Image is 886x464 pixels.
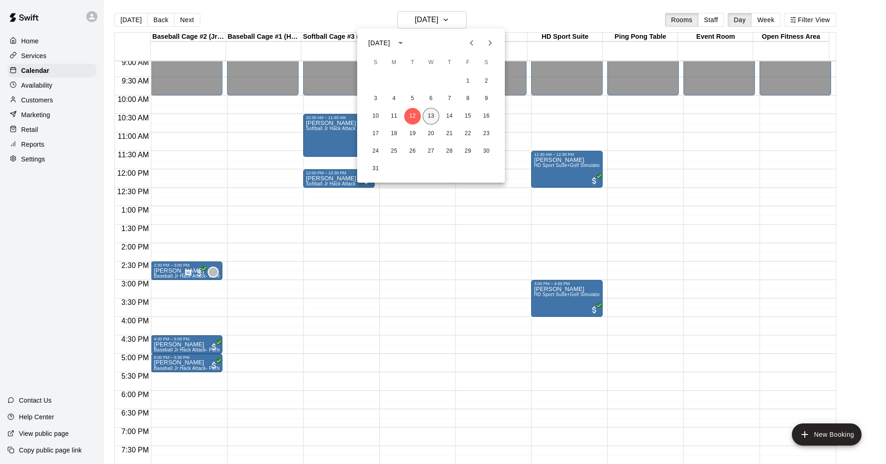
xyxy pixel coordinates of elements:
div: [DATE] [368,38,390,48]
button: 6 [423,90,439,107]
button: calendar view is open, switch to year view [393,35,408,51]
button: 15 [460,108,476,125]
button: 22 [460,125,476,142]
button: 8 [460,90,476,107]
button: 4 [386,90,402,107]
button: 31 [367,161,384,177]
button: 5 [404,90,421,107]
button: 25 [386,143,402,160]
button: 12 [404,108,421,125]
span: Monday [386,54,402,72]
span: Tuesday [404,54,421,72]
span: Friday [460,54,476,72]
button: 29 [460,143,476,160]
span: Wednesday [423,54,439,72]
button: 2 [478,73,495,89]
button: 20 [423,125,439,142]
button: 11 [386,108,402,125]
button: 27 [423,143,439,160]
button: 21 [441,125,458,142]
button: 23 [478,125,495,142]
button: 26 [404,143,421,160]
button: 1 [460,73,476,89]
span: Thursday [441,54,458,72]
button: 13 [423,108,439,125]
button: 16 [478,108,495,125]
button: Next month [481,34,499,52]
button: 28 [441,143,458,160]
button: 17 [367,125,384,142]
button: Previous month [462,34,481,52]
button: 3 [367,90,384,107]
button: 24 [367,143,384,160]
button: 14 [441,108,458,125]
button: 19 [404,125,421,142]
button: 18 [386,125,402,142]
button: 30 [478,143,495,160]
button: 7 [441,90,458,107]
button: 10 [367,108,384,125]
span: Sunday [367,54,384,72]
span: Saturday [478,54,495,72]
button: 9 [478,90,495,107]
